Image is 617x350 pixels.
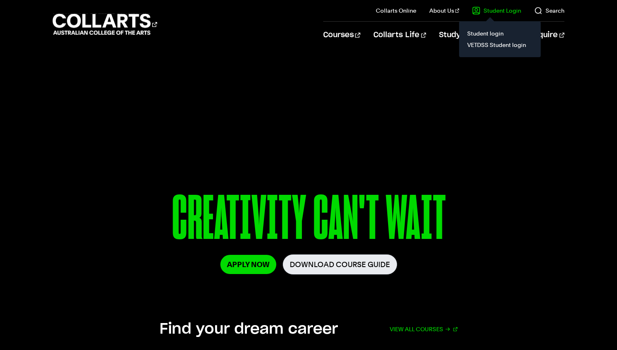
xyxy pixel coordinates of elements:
a: About Us [429,7,459,15]
a: Collarts Online [376,7,416,15]
a: Collarts Life [373,22,426,49]
a: Student login [466,28,534,39]
a: Enquire [529,22,564,49]
a: Download Course Guide [283,254,397,274]
a: Student Login [472,7,521,15]
h2: Find your dream career [160,320,338,338]
a: Study Information [439,22,516,49]
a: View all courses [390,320,457,338]
a: Courses [323,22,360,49]
p: CREATIVITY CAN'T WAIT [67,187,550,254]
div: Go to homepage [53,13,157,36]
a: Search [534,7,564,15]
a: Apply Now [220,255,276,274]
a: VETDSS Student login [466,39,534,51]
